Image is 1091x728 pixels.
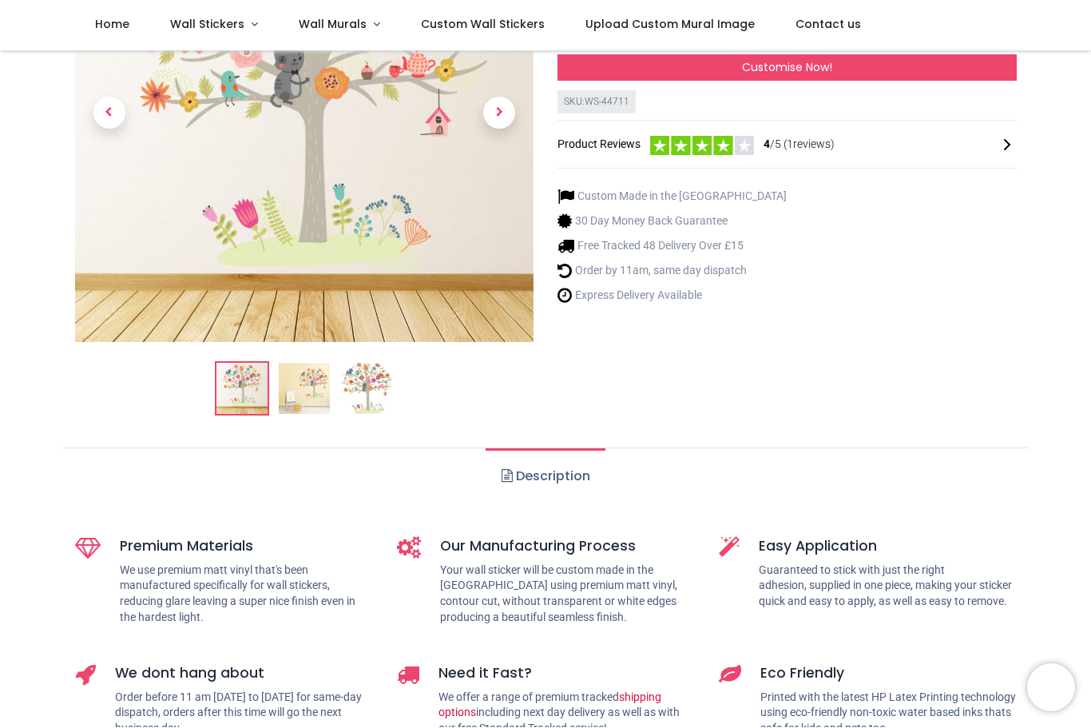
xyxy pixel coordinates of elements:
[438,664,695,684] h5: Need it Fast?
[759,537,1017,557] h5: Easy Application
[341,364,392,415] img: WS-44711-03
[795,17,861,33] span: Contact us
[299,17,367,33] span: Wall Murals
[486,449,605,505] a: Description
[483,97,515,129] span: Next
[557,213,787,230] li: 30 Day Money Back Guarantee
[759,563,1017,611] p: Guaranteed to stick with just the right adhesion, supplied in one piece, making your sticker quic...
[760,664,1017,684] h5: Eco Friendly
[279,364,330,415] img: WS-44711-02
[115,664,373,684] h5: We dont hang about
[557,263,787,280] li: Order by 11am, same day dispatch
[216,364,268,415] img: Cute Animals Nursery Tree Wall Sticker
[742,60,832,76] span: Customise Now!
[440,537,695,557] h5: Our Manufacturing Process
[421,17,545,33] span: Custom Wall Stickers
[120,537,373,557] h5: Premium Materials
[170,17,244,33] span: Wall Stickers
[440,563,695,626] p: Your wall sticker will be custom made in the [GEOGRAPHIC_DATA] using premium matt vinyl, contour ...
[585,17,755,33] span: Upload Custom Mural Image
[93,97,125,129] span: Previous
[557,91,636,114] div: SKU: WS-44711
[557,134,1017,156] div: Product Reviews
[557,189,787,205] li: Custom Made in the [GEOGRAPHIC_DATA]
[557,238,787,255] li: Free Tracked 48 Delivery Over £15
[1027,664,1075,712] iframe: Brevo live chat
[557,288,787,304] li: Express Delivery Available
[764,138,770,151] span: 4
[95,17,129,33] span: Home
[764,137,835,153] span: /5 ( 1 reviews)
[120,563,373,626] p: We use premium matt vinyl that's been manufactured specifically for wall stickers, reducing glare...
